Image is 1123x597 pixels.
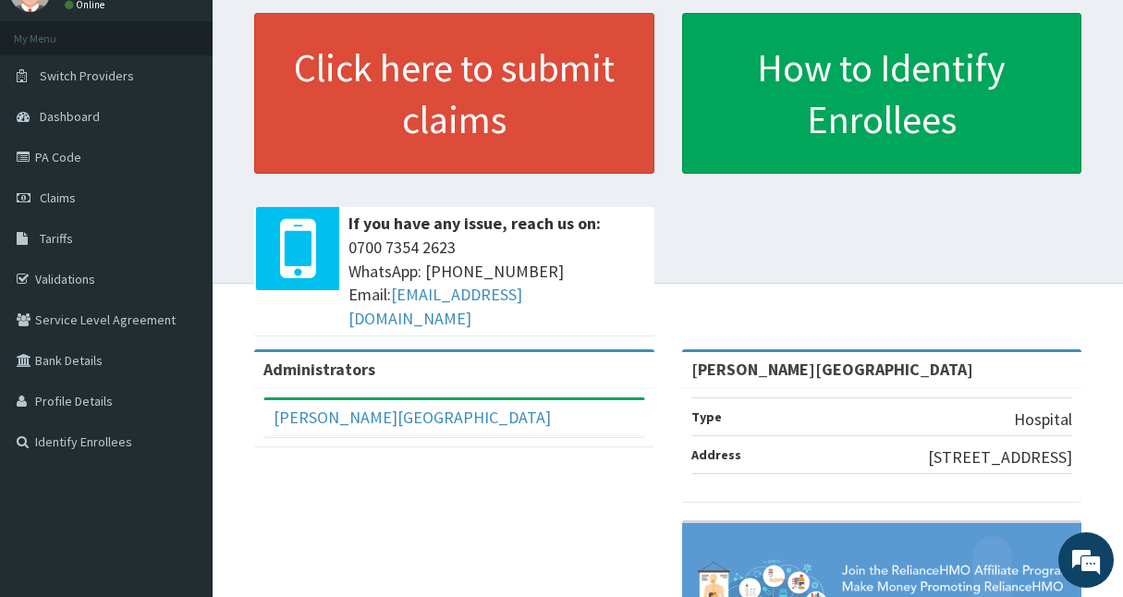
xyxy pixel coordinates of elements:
span: Claims [40,189,76,206]
b: Administrators [263,359,375,380]
a: How to Identify Enrollees [682,13,1082,174]
span: 0700 7354 2623 WhatsApp: [PHONE_NUMBER] Email: [348,236,645,331]
a: [EMAIL_ADDRESS][DOMAIN_NAME] [348,284,522,329]
span: Dashboard [40,108,100,125]
p: Hospital [1014,408,1072,432]
b: Type [691,408,722,425]
span: Switch Providers [40,67,134,84]
strong: [PERSON_NAME][GEOGRAPHIC_DATA] [691,359,973,380]
b: If you have any issue, reach us on: [348,213,601,234]
span: Tariffs [40,230,73,247]
a: Click here to submit claims [254,13,654,174]
a: [PERSON_NAME][GEOGRAPHIC_DATA] [274,407,551,428]
p: [STREET_ADDRESS] [928,445,1072,469]
b: Address [691,446,741,463]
